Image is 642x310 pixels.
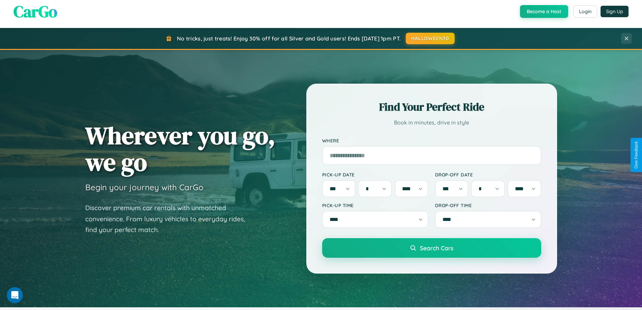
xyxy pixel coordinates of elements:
button: Become a Host [520,5,568,18]
label: Drop-off Date [435,172,541,177]
label: Drop-off Time [435,202,541,208]
iframe: Intercom live chat [7,287,23,303]
button: Login [573,5,597,18]
button: Sign Up [601,6,629,17]
span: No tricks, just treats! Enjoy 30% off for all Silver and Gold users! Ends [DATE] 1pm PT. [177,35,401,42]
span: CarGo [13,0,57,23]
h1: Wherever you go, we go [85,122,275,175]
label: Pick-up Date [322,172,428,177]
div: Give Feedback [634,141,639,169]
p: Discover premium car rentals with unmatched convenience. From luxury vehicles to everyday rides, ... [85,202,254,235]
h2: Find Your Perfect Ride [322,100,541,114]
label: Pick-up Time [322,202,428,208]
label: Where [322,138,541,143]
button: HALLOWEEN30 [406,33,455,44]
p: Book in minutes, drive in style [322,118,541,128]
h3: Begin your journey with CarGo [85,182,204,192]
button: Search Cars [322,238,541,258]
span: Search Cars [420,244,453,252]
